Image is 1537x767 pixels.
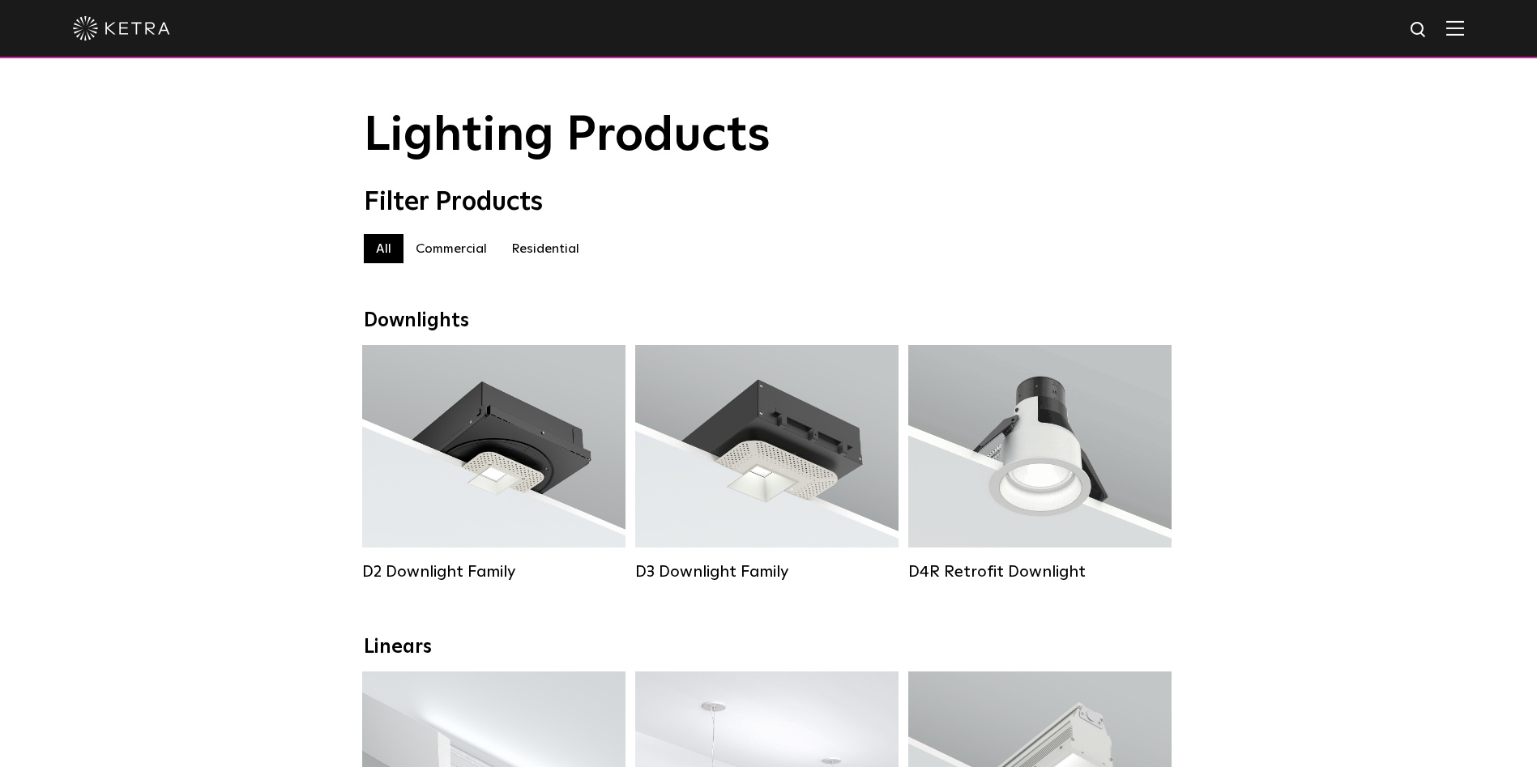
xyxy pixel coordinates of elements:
label: All [364,234,403,263]
img: ketra-logo-2019-white [73,16,170,40]
img: search icon [1409,20,1429,40]
img: Hamburger%20Nav.svg [1446,20,1464,36]
div: Linears [364,636,1174,659]
div: D2 Downlight Family [362,562,625,582]
a: D3 Downlight Family Lumen Output:700 / 900 / 1100Colors:White / Black / Silver / Bronze / Paintab... [635,345,899,582]
label: Commercial [403,234,499,263]
a: D2 Downlight Family Lumen Output:1200Colors:White / Black / Gloss Black / Silver / Bronze / Silve... [362,345,625,582]
span: Lighting Products [364,112,771,160]
div: D4R Retrofit Downlight [908,562,1172,582]
a: D4R Retrofit Downlight Lumen Output:800Colors:White / BlackBeam Angles:15° / 25° / 40° / 60°Watta... [908,345,1172,582]
label: Residential [499,234,591,263]
div: D3 Downlight Family [635,562,899,582]
div: Downlights [364,309,1174,333]
div: Filter Products [364,187,1174,218]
